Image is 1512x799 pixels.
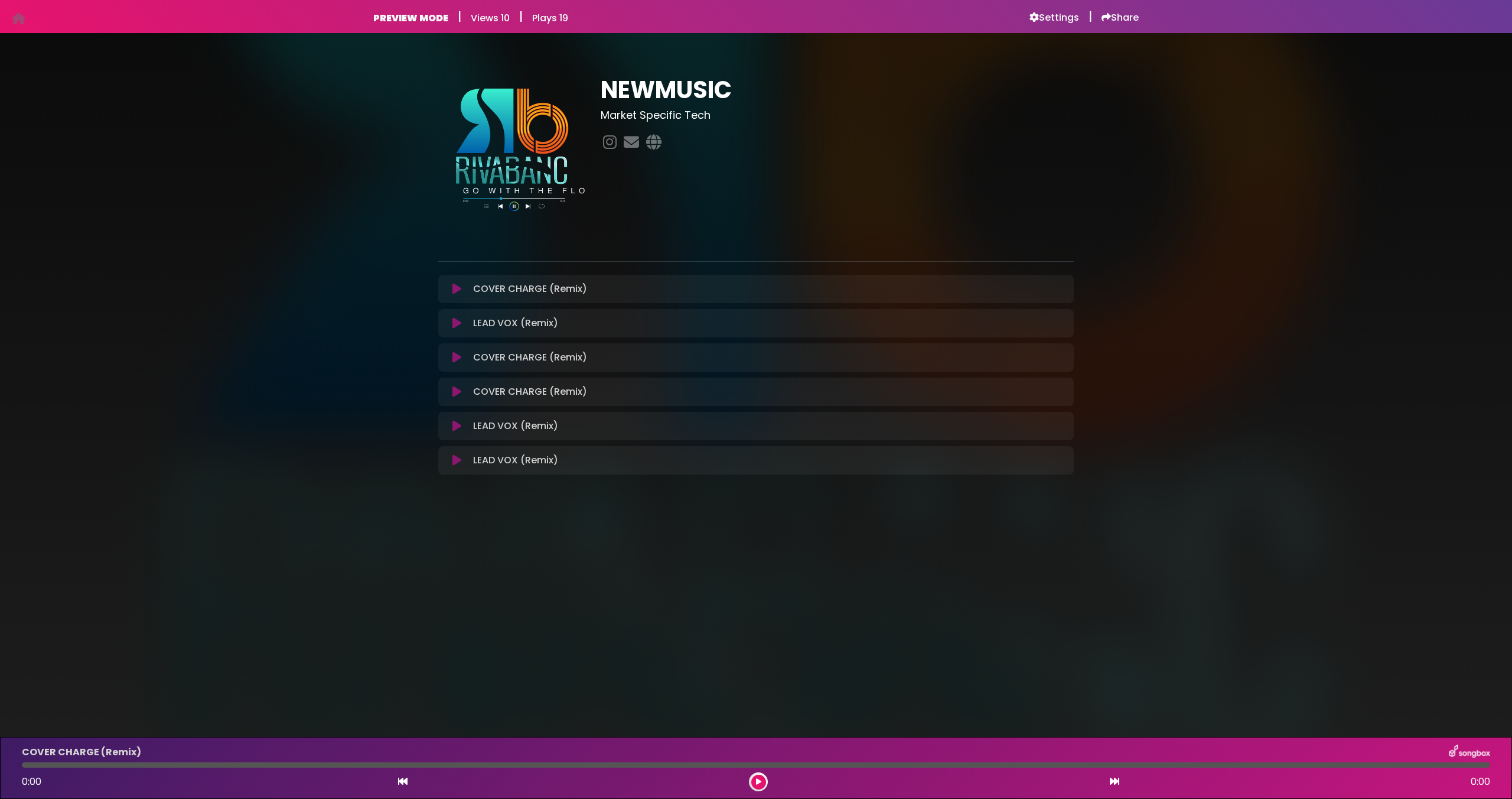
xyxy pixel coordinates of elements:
h1: NEWMUSIC [601,76,1074,104]
p: COVER CHARGE (Remix) [473,385,587,399]
p: LEAD VOX (Remix) [473,419,558,433]
h6: PREVIEW MODE [373,12,448,24]
h6: Views 10 [471,12,510,24]
h5: | [458,9,461,24]
p: LEAD VOX (Remix) [473,316,558,330]
a: Share [1102,12,1139,24]
p: COVER CHARGE (Remix) [473,350,587,365]
h6: Plays 19 [532,12,568,24]
p: LEAD VOX (Remix) [473,453,558,467]
h3: Market Specific Tech [601,109,1074,122]
h5: | [1089,9,1092,24]
a: Settings [1029,12,1079,24]
img: 4pN4B8I1S26pthYFCpPw [438,76,586,224]
p: COVER CHARGE (Remix) [473,282,587,296]
h5: | [519,9,523,24]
